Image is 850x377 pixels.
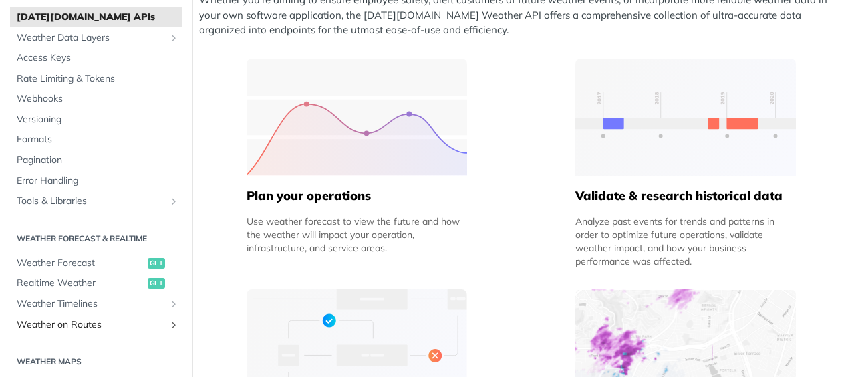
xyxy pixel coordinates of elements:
[17,318,165,332] span: Weather on Routes
[17,297,165,311] span: Weather Timelines
[17,257,144,270] span: Weather Forecast
[17,72,179,86] span: Rate Limiting & Tokens
[168,196,179,207] button: Show subpages for Tools & Libraries
[10,273,182,293] a: Realtime Weatherget
[17,51,179,65] span: Access Keys
[247,188,467,204] h5: Plan your operations
[247,59,467,176] img: 39565e8-group-4962x.svg
[575,215,796,268] div: Analyze past events for trends and patterns in order to optimize future operations, validate weat...
[10,315,182,335] a: Weather on RoutesShow subpages for Weather on Routes
[148,278,165,289] span: get
[10,171,182,191] a: Error Handling
[10,130,182,150] a: Formats
[17,11,179,24] span: [DATE][DOMAIN_NAME] APIs
[168,299,179,309] button: Show subpages for Weather Timelines
[17,31,165,45] span: Weather Data Layers
[17,195,165,208] span: Tools & Libraries
[10,89,182,109] a: Webhooks
[17,113,179,126] span: Versioning
[247,215,467,255] div: Use weather forecast to view the future and how the weather will impact your operation, infrastru...
[10,7,182,27] a: [DATE][DOMAIN_NAME] APIs
[17,277,144,290] span: Realtime Weather
[10,356,182,368] h2: Weather Maps
[17,154,179,167] span: Pagination
[168,33,179,43] button: Show subpages for Weather Data Layers
[168,320,179,330] button: Show subpages for Weather on Routes
[17,174,179,188] span: Error Handling
[10,191,182,211] a: Tools & LibrariesShow subpages for Tools & Libraries
[10,233,182,245] h2: Weather Forecast & realtime
[10,253,182,273] a: Weather Forecastget
[10,110,182,130] a: Versioning
[575,188,796,204] h5: Validate & research historical data
[17,133,179,146] span: Formats
[10,150,182,170] a: Pagination
[148,258,165,269] span: get
[10,48,182,68] a: Access Keys
[10,28,182,48] a: Weather Data LayersShow subpages for Weather Data Layers
[575,59,796,176] img: 13d7ca0-group-496-2.svg
[10,294,182,314] a: Weather TimelinesShow subpages for Weather Timelines
[17,92,179,106] span: Webhooks
[10,69,182,89] a: Rate Limiting & Tokens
